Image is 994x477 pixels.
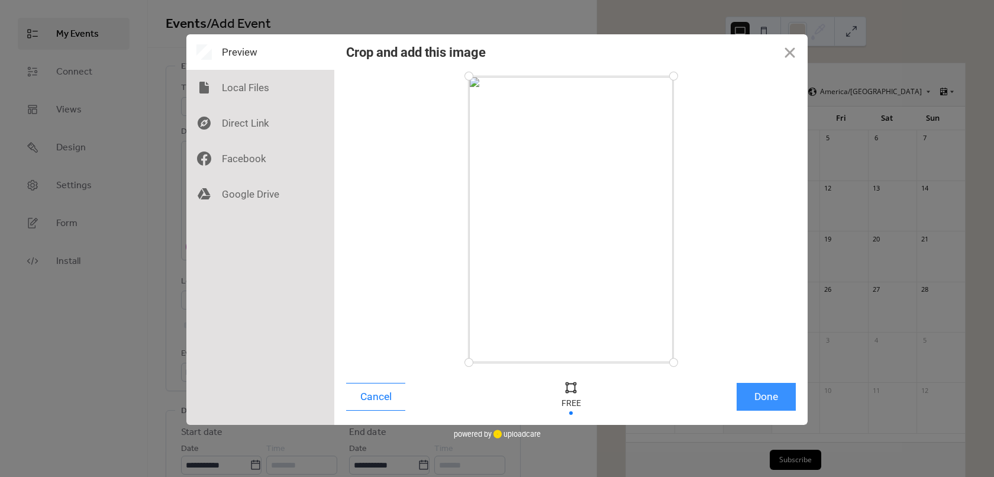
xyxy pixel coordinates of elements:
button: Done [737,383,796,411]
div: Facebook [186,141,334,176]
div: Preview [186,34,334,70]
div: Direct Link [186,105,334,141]
div: Crop and add this image [346,45,486,60]
div: powered by [454,425,541,443]
div: Google Drive [186,176,334,212]
button: Close [772,34,808,70]
a: uploadcare [492,430,541,439]
div: Local Files [186,70,334,105]
button: Cancel [346,383,405,411]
